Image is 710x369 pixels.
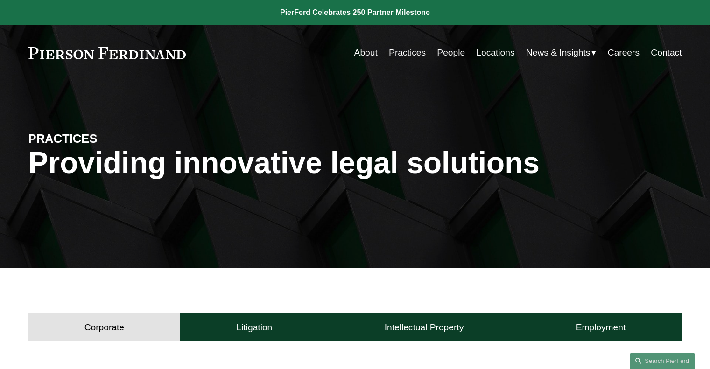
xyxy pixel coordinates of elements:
h4: Litigation [236,322,272,333]
h4: Corporate [84,322,124,333]
span: News & Insights [526,45,590,61]
a: Search this site [630,353,695,369]
h1: Providing innovative legal solutions [28,146,682,180]
a: People [437,44,465,62]
h4: Intellectual Property [385,322,464,333]
a: Contact [651,44,682,62]
h4: PRACTICES [28,131,192,146]
a: About [354,44,378,62]
a: Practices [389,44,426,62]
a: Careers [608,44,640,62]
a: folder dropdown [526,44,597,62]
a: Locations [476,44,514,62]
h4: Employment [576,322,626,333]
